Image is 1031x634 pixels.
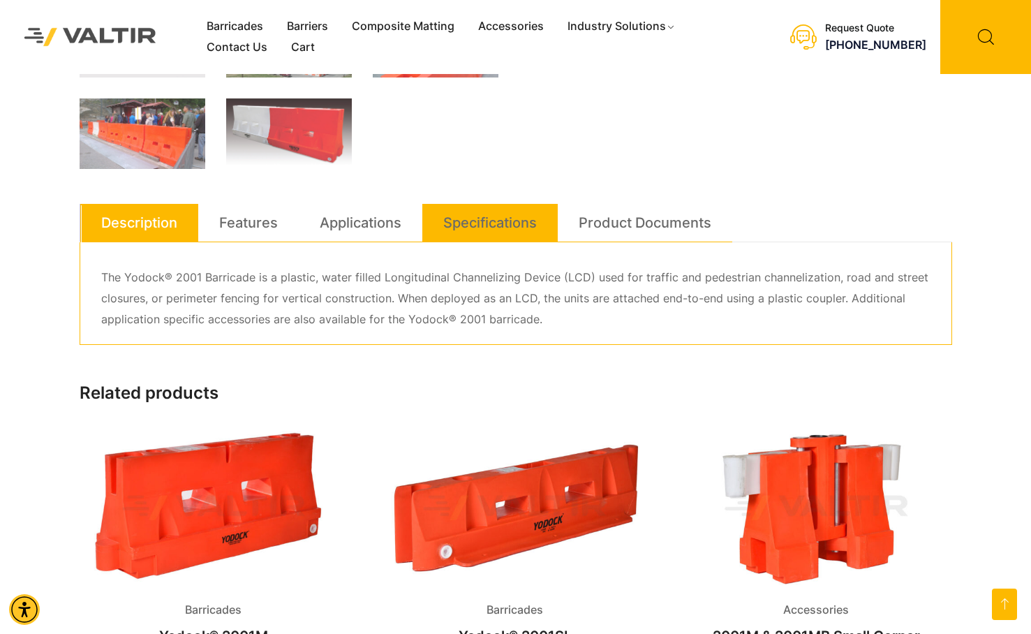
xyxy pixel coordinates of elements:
a: Barriers [275,16,340,37]
a: Applications [320,204,401,242]
a: Barricades [195,16,275,37]
a: call (888) 496-3625 [825,38,926,52]
div: Request Quote [825,22,926,34]
span: Barricades [175,600,252,621]
div: Accessibility Menu [9,594,40,625]
a: Description [101,204,177,242]
span: Barricades [476,600,554,621]
a: Open this option [992,589,1017,620]
a: Composite Matting [340,16,466,37]
a: Specifications [443,204,537,242]
img: Valtir Rentals [10,14,170,59]
p: The Yodock® 2001 Barricade is a plastic, water filled Longitudinal Channelizing Device (LCD) used... [101,267,930,330]
a: Accessories [466,16,556,37]
h2: Related products [80,383,952,404]
span: Accessories [773,600,859,621]
a: Cart [279,37,327,58]
a: Industry Solutions [556,16,688,37]
a: Features [219,204,278,242]
img: Barricades [380,427,648,589]
img: Accessories [682,427,950,589]
a: Product Documents [579,204,711,242]
img: A crowd gathers near orange barricades in front of an information booth, with a mountainous backd... [80,98,205,169]
a: Contact Us [195,37,279,58]
img: Two traffic barriers, one white and one orange, with a logo, designed for road safety and separat... [226,98,352,169]
img: Barricades [80,427,348,589]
